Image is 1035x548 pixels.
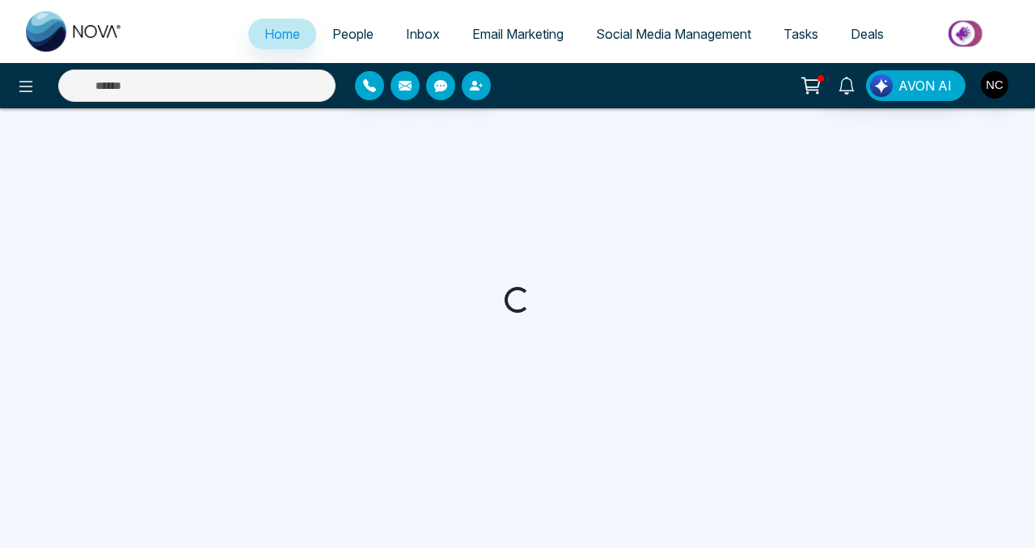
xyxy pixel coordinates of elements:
img: Market-place.gif [908,15,1025,52]
a: Social Media Management [580,19,767,49]
span: AVON AI [898,76,952,95]
img: User Avatar [981,71,1008,99]
span: Email Marketing [472,26,564,42]
a: Deals [834,19,900,49]
img: Nova CRM Logo [26,11,123,52]
span: Home [264,26,300,42]
button: AVON AI [866,70,965,101]
span: Inbox [406,26,440,42]
span: People [332,26,374,42]
span: Tasks [784,26,818,42]
a: Home [248,19,316,49]
span: Deals [851,26,884,42]
a: Inbox [390,19,456,49]
span: Social Media Management [596,26,751,42]
a: Tasks [767,19,834,49]
a: Email Marketing [456,19,580,49]
img: Lead Flow [870,74,893,97]
a: People [316,19,390,49]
